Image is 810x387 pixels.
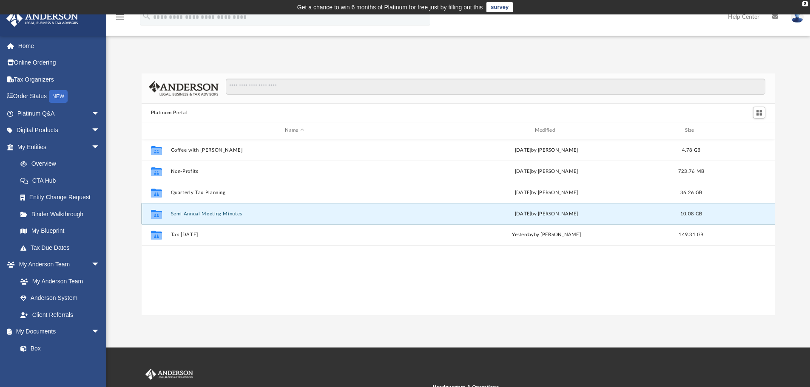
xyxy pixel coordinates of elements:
button: Coffee with [PERSON_NAME] [171,147,418,153]
div: Modified [422,127,671,134]
span: 4.78 GB [682,147,700,152]
a: Home [6,37,113,54]
span: arrow_drop_down [91,105,108,122]
i: search [142,11,151,21]
a: Tax Due Dates [12,239,113,256]
a: My Documentsarrow_drop_down [6,323,108,340]
button: Platinum Portal [151,109,188,117]
div: close [802,1,808,6]
span: 36.26 GB [680,190,702,195]
a: Anderson System [12,290,108,307]
a: Meeting Minutes [12,357,108,374]
a: My Anderson Teamarrow_drop_down [6,256,108,273]
a: My Blueprint [12,223,108,240]
img: User Pic [791,11,804,23]
a: Digital Productsarrow_drop_down [6,122,113,139]
div: NEW [49,90,68,103]
span: arrow_drop_down [91,256,108,274]
button: Quarterly Tax Planning [171,190,418,195]
a: Tax Organizers [6,71,113,88]
div: by [PERSON_NAME] [422,231,670,239]
button: Tax [DATE] [171,232,418,237]
i: menu [115,12,125,22]
div: Name [170,127,418,134]
span: 723.76 MB [678,169,704,173]
a: menu [115,16,125,22]
a: CTA Hub [12,172,113,189]
input: Search files and folders [226,79,765,95]
div: Size [674,127,708,134]
a: My Anderson Team [12,273,104,290]
img: Anderson Advisors Platinum Portal [4,10,81,27]
span: 10.08 GB [680,211,702,216]
button: Switch to Grid View [753,107,766,119]
div: [DATE] by [PERSON_NAME] [422,146,670,154]
a: survey [486,2,513,12]
span: arrow_drop_down [91,323,108,341]
a: Platinum Q&Aarrow_drop_down [6,105,113,122]
div: [DATE] by [PERSON_NAME] [422,210,670,218]
span: arrow_drop_down [91,122,108,139]
span: yesterday [512,232,534,237]
div: id [712,127,771,134]
span: 149.31 GB [679,232,703,237]
a: Box [12,340,104,357]
a: Overview [12,155,113,172]
a: Entity Change Request [12,189,113,206]
div: id [145,127,167,134]
a: My Entitiesarrow_drop_down [6,138,113,155]
span: arrow_drop_down [91,138,108,156]
a: Client Referrals [12,306,108,323]
div: [DATE] by [PERSON_NAME] [422,167,670,175]
div: Get a chance to win 6 months of Platinum for free just by filling out this [297,2,483,12]
a: Online Ordering [6,54,113,71]
button: Non-Profits [171,169,418,174]
button: Semi Annual Meeting Minutes [171,211,418,217]
a: Order StatusNEW [6,88,113,105]
img: Anderson Advisors Platinum Portal [144,369,195,380]
a: Binder Walkthrough [12,206,113,223]
div: grid [142,139,775,315]
div: [DATE] by [PERSON_NAME] [422,189,670,196]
